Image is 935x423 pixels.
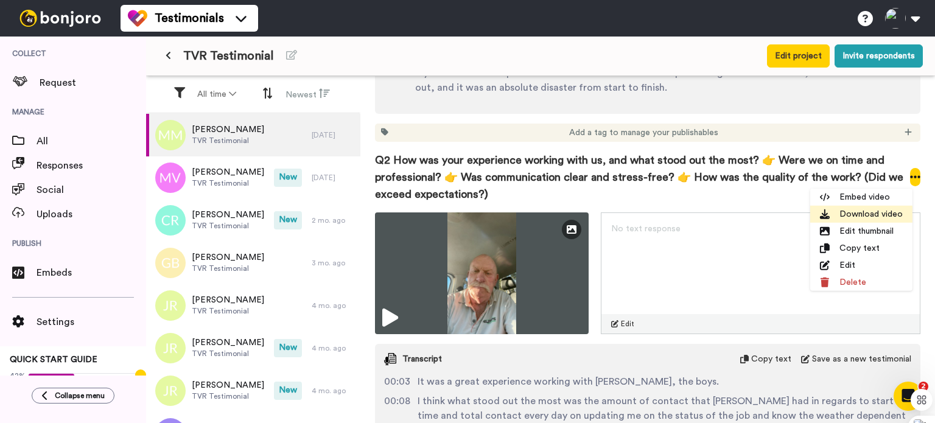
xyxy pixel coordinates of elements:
[192,124,264,136] span: [PERSON_NAME]
[155,290,186,321] img: jr.png
[312,386,354,396] div: 4 mo. ago
[810,274,912,291] li: Delete
[192,209,264,221] span: [PERSON_NAME]
[810,189,912,206] li: Embed video
[37,315,146,329] span: Settings
[894,382,923,411] iframe: Intercom live chat
[810,240,912,257] li: Copy text
[278,83,337,106] button: Newest
[192,391,264,401] span: TVR Testimonial
[274,339,302,357] span: New
[384,66,408,95] span: 00:12
[274,382,302,400] span: New
[37,158,146,173] span: Responses
[810,223,912,240] li: Edit thumbnail
[146,327,360,369] a: [PERSON_NAME]TVR TestimonialNew4 mo. ago
[40,75,146,90] span: Request
[192,349,264,358] span: TVR Testimonial
[155,248,186,278] img: gb.png
[183,47,274,65] span: TVR Testimonial
[192,221,264,231] span: TVR Testimonial
[192,251,264,264] span: [PERSON_NAME]
[155,10,224,27] span: Testimonials
[569,127,718,139] span: Add a tag to manage your publishables
[146,242,360,284] a: [PERSON_NAME]TVR Testimonial3 mo. ago
[146,199,360,242] a: [PERSON_NAME]TVR TestimonialNew2 mo. ago
[192,294,264,306] span: [PERSON_NAME]
[621,319,634,329] span: Edit
[192,178,264,188] span: TVR Testimonial
[611,225,681,233] span: No text response
[312,258,354,268] div: 3 mo. ago
[418,374,719,389] span: It was a great experience working with [PERSON_NAME], the boys.
[274,169,302,187] span: New
[155,205,186,236] img: cr.png
[415,66,911,95] span: My son had a bad experience where he was sent a sales rep believing he was the owner, and then he...
[190,83,243,105] button: All time
[192,306,264,316] span: TVR Testimonial
[274,211,302,229] span: New
[146,369,360,412] a: [PERSON_NAME]TVR TestimonialNew4 mo. ago
[55,391,105,400] span: Collapse menu
[810,257,912,274] li: Edit
[384,374,410,389] span: 00:03
[192,166,264,178] span: [PERSON_NAME]
[155,120,186,150] img: mm.png
[37,134,146,149] span: All
[155,376,186,406] img: jr.png
[312,130,354,140] div: [DATE]
[155,163,186,193] img: mv.png
[37,265,146,280] span: Embeds
[812,353,911,365] span: Save as a new testimonial
[192,337,264,349] span: [PERSON_NAME]
[146,114,360,156] a: [PERSON_NAME]TVR Testimonial[DATE]
[312,173,354,183] div: [DATE]
[312,215,354,225] div: 2 mo. ago
[402,353,442,365] span: Transcript
[128,9,147,28] img: tm-color.svg
[192,379,264,391] span: [PERSON_NAME]
[32,388,114,404] button: Collapse menu
[835,44,923,68] button: Invite respondents
[312,301,354,310] div: 4 mo. ago
[15,10,106,27] img: bj-logo-header-white.svg
[375,152,910,203] span: Q2 How was your experience working with us, and what stood out the most? 👉 Were we on time and pr...
[312,343,354,353] div: 4 mo. ago
[192,264,264,273] span: TVR Testimonial
[751,353,791,365] span: Copy text
[384,353,396,365] img: transcript.svg
[192,136,264,145] span: TVR Testimonial
[135,369,146,380] div: Tooltip anchor
[146,156,360,199] a: [PERSON_NAME]TVR TestimonialNew[DATE]
[375,212,589,334] img: cc16299d-fabb-4cd9-bec2-f2cf63d56f35-thumbnail_full-1757918939.jpg
[37,183,146,197] span: Social
[155,333,186,363] img: jr.png
[146,284,360,327] a: [PERSON_NAME]TVR Testimonial4 mo. ago
[10,371,26,380] span: 42%
[10,355,97,364] span: QUICK START GUIDE
[37,207,146,222] span: Uploads
[810,206,912,223] li: Download video
[767,44,830,68] button: Edit project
